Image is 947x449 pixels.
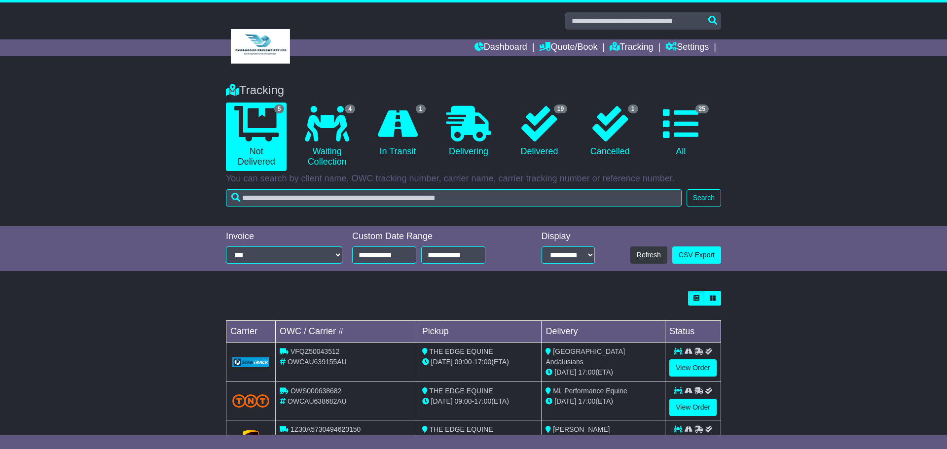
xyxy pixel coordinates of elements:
[546,347,625,366] span: [GEOGRAPHIC_DATA] Andalusians
[431,397,453,405] span: [DATE]
[539,39,597,56] a: Quote/Book
[352,231,510,242] div: Custom Date Range
[578,368,595,376] span: 17:00
[416,104,426,113] span: 1
[509,103,570,161] a: 19 Delivered
[431,358,453,366] span: [DATE]
[288,397,347,405] span: OWCAU638682AU
[546,367,661,378] div: (ETA)
[291,425,361,433] span: 1Z30A5730494620150
[610,39,653,56] a: Tracking
[418,321,542,343] td: Pickup
[687,189,721,207] button: Search
[221,83,726,98] div: Tracking
[291,347,340,355] span: VFQZ50043512
[669,359,717,377] a: View Order
[455,397,472,405] span: 09:00
[672,246,721,264] a: CSV Export
[296,103,357,171] a: 4 Waiting Collection
[422,357,538,367] div: - (ETA)
[226,173,721,184] p: You can search by client name, OWC tracking number, carrier name, carrier tracking number or refe...
[226,321,276,343] td: Carrier
[474,397,491,405] span: 17:00
[455,358,472,366] span: 09:00
[553,425,610,433] span: [PERSON_NAME]
[542,231,595,242] div: Display
[554,104,567,113] span: 19
[474,39,527,56] a: Dashboard
[542,321,665,343] td: Delivery
[274,104,285,113] span: 5
[367,103,428,161] a: 1 In Transit
[276,321,418,343] td: OWC / Carrier #
[291,387,342,395] span: OWS000638682
[669,399,717,416] a: View Order
[226,103,287,171] a: 5 Not Delivered
[546,396,661,407] div: (ETA)
[578,397,595,405] span: 17:00
[429,387,493,395] span: THE EDGE EQUINE
[665,39,709,56] a: Settings
[651,103,711,161] a: 25 All
[288,358,347,366] span: OWCAU639155AU
[422,396,538,407] div: - (ETA)
[554,397,576,405] span: [DATE]
[429,347,493,355] span: THE EDGE EQUINE
[665,321,721,343] td: Status
[630,246,667,264] button: Refresh
[345,104,355,113] span: 4
[695,104,709,113] span: 25
[628,104,638,113] span: 1
[438,103,499,161] a: Delivering
[232,357,269,367] img: GetCarrierServiceLogo
[553,387,627,395] span: ML Performance Equine
[554,368,576,376] span: [DATE]
[232,394,269,408] img: TNT_Domestic.png
[226,231,342,242] div: Invoice
[580,103,640,161] a: 1 Cancelled
[474,358,491,366] span: 17:00
[429,425,493,433] span: THE EDGE EQUINE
